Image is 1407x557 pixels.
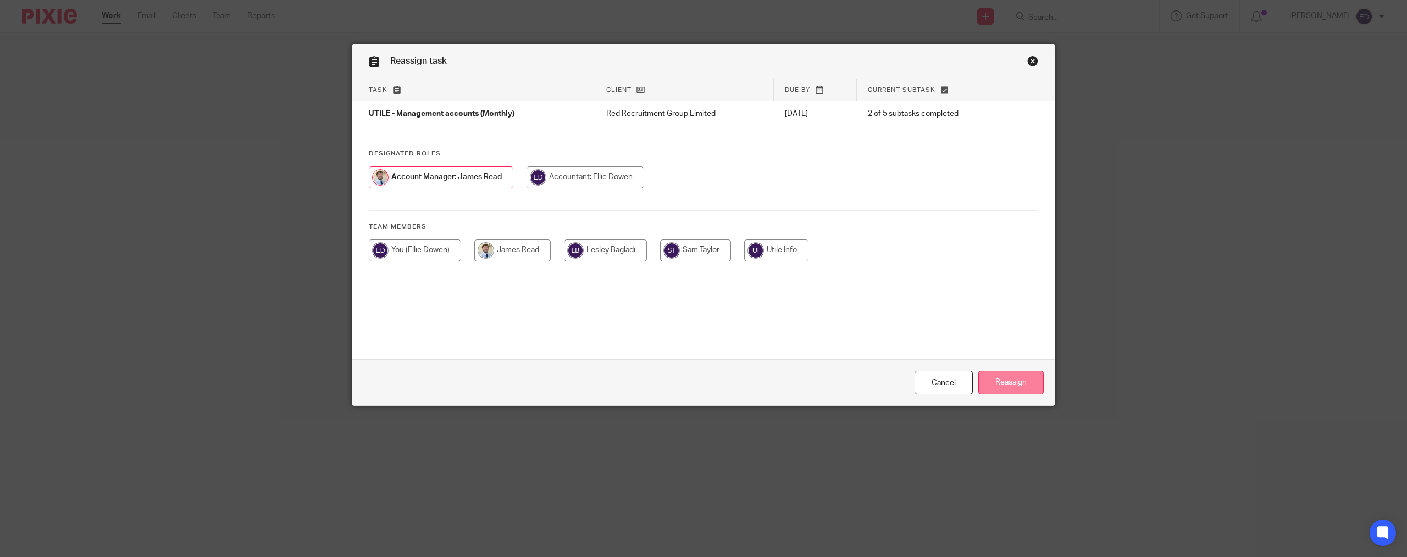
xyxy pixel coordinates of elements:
span: Task [369,87,387,93]
p: [DATE] [785,108,846,119]
td: 2 of 5 subtasks completed [857,101,1010,127]
span: Client [606,87,632,93]
a: Close this dialog window [915,371,973,394]
span: UTILE - Management accounts (Monthly) [369,110,514,118]
span: Reassign task [390,57,447,65]
a: Close this dialog window [1027,55,1038,70]
h4: Designated Roles [369,149,1038,158]
h4: Team members [369,222,1038,231]
input: Reassign [978,371,1044,394]
p: Red Recruitment Group Limited [606,108,763,119]
span: Due by [785,87,810,93]
span: Current subtask [868,87,935,93]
